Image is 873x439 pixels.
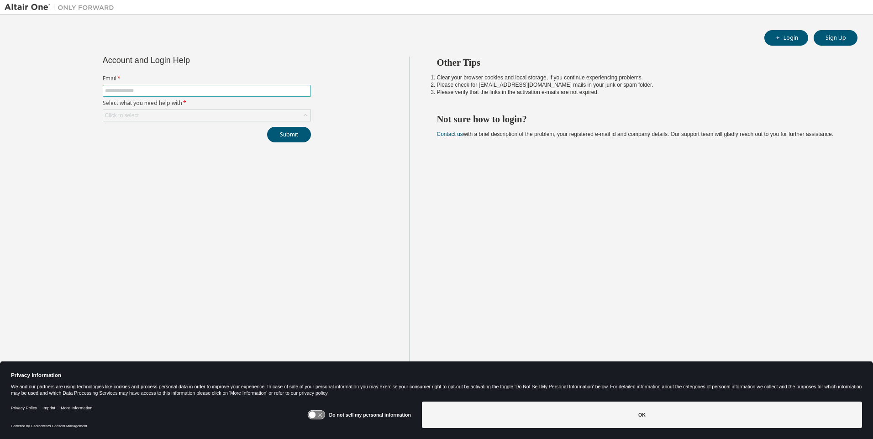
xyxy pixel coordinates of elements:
label: Email [103,75,311,82]
div: Account and Login Help [103,57,269,64]
button: Sign Up [814,30,857,46]
button: Login [764,30,808,46]
div: Click to select [103,110,310,121]
button: Submit [267,127,311,142]
span: with a brief description of the problem, your registered e-mail id and company details. Our suppo... [437,131,833,137]
li: Clear your browser cookies and local storage, if you continue experiencing problems. [437,74,841,81]
img: Altair One [5,3,119,12]
li: Please check for [EMAIL_ADDRESS][DOMAIN_NAME] mails in your junk or spam folder. [437,81,841,89]
h2: Not sure how to login? [437,113,841,125]
li: Please verify that the links in the activation e-mails are not expired. [437,89,841,96]
a: Contact us [437,131,463,137]
label: Select what you need help with [103,99,311,107]
div: Click to select [105,112,139,119]
h2: Other Tips [437,57,841,68]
